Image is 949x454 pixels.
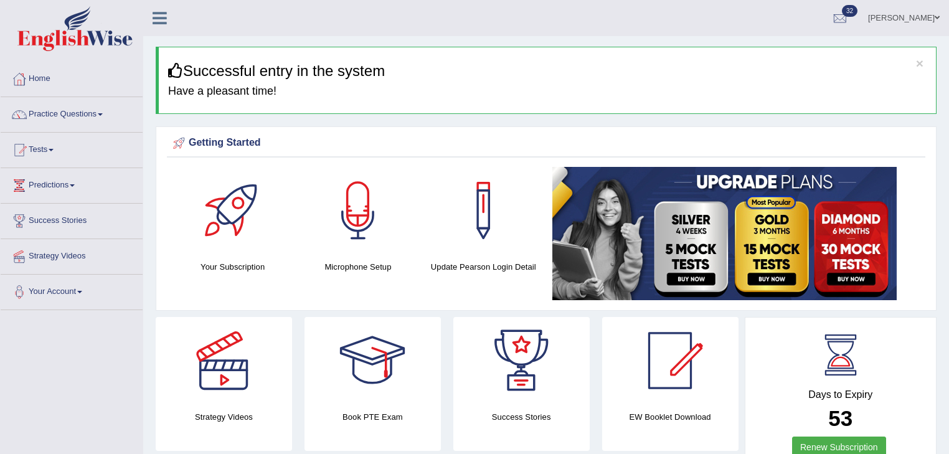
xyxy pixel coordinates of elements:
[1,97,143,128] a: Practice Questions
[301,260,414,273] h4: Microphone Setup
[1,62,143,93] a: Home
[916,57,923,70] button: ×
[1,168,143,199] a: Predictions
[1,275,143,306] a: Your Account
[156,410,292,423] h4: Strategy Videos
[176,260,289,273] h4: Your Subscription
[1,204,143,235] a: Success Stories
[842,5,857,17] span: 32
[759,389,923,400] h4: Days to Expiry
[170,134,922,153] div: Getting Started
[552,167,897,300] img: small5.jpg
[305,410,441,423] h4: Book PTE Exam
[168,85,927,98] h4: Have a pleasant time!
[602,410,739,423] h4: EW Booklet Download
[453,410,590,423] h4: Success Stories
[828,406,852,430] b: 53
[1,239,143,270] a: Strategy Videos
[1,133,143,164] a: Tests
[427,260,540,273] h4: Update Pearson Login Detail
[168,63,927,79] h3: Successful entry in the system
